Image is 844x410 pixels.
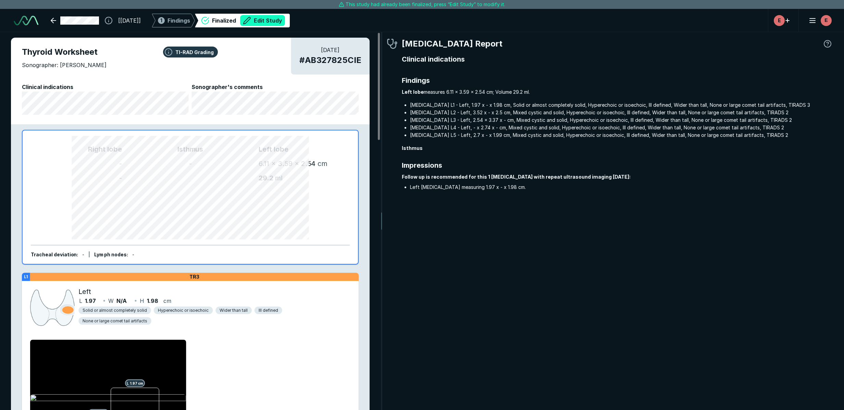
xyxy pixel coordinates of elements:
span: Isthmus [122,144,259,154]
span: Findings [402,75,833,86]
span: Sonographer's comments [191,83,359,91]
span: E [824,17,828,24]
li: [MEDICAL_DATA] L4 - Left, - x 2.74 x - cm, Mixed cystic and solid, Hyperechoic or isoechoic, Ill ... [410,124,833,131]
strong: Isthmus [402,145,423,151]
span: Solid or almost completely solid [83,307,147,313]
span: Hyperechoic or isoechoic [158,307,209,313]
span: Wider than tall [220,307,248,313]
span: Lymph nodes : [94,252,128,258]
button: Edit Study [240,15,285,26]
strong: L1 [24,274,28,279]
li: [MEDICAL_DATA] L2 - Left, 3.52 x - x 2.5 cm, Mixed cystic and solid, Hyperechoic or isoechoic, Il... [410,109,833,116]
span: cm [318,159,327,168]
span: H [140,297,144,305]
span: 29.2 [259,174,273,182]
strong: Left lobe [402,89,424,95]
div: | [88,251,90,259]
span: measures 6.11 x 3.59 x 2.54 cm; Volume 29.2 ml. [402,88,833,96]
span: None or large comet tail artifacts [83,318,147,324]
span: TR3 [189,274,199,280]
span: cm [163,297,171,305]
span: L 1.97 cm [125,379,145,387]
span: 1.98 [147,297,158,305]
span: W [108,297,114,305]
span: [[DATE]] [118,16,141,25]
img: See-Mode Logo [14,16,38,25]
span: N/A [116,297,127,305]
div: - [39,158,122,169]
span: This study had already been finalized, press “Edit Study” to modify it. [346,1,505,8]
button: avatar-name [804,14,833,27]
span: Tracheal deviation : [31,252,78,258]
div: 1Findings [152,14,195,27]
span: - [132,252,134,258]
li: Left [MEDICAL_DATA] measuring 1.97 x - x 1.98 cm. [410,183,833,191]
li: [MEDICAL_DATA] L5 - Left, 2.7 x - x 1.99 cm, Mixed cystic and solid, Hyperechoic or isoechoic, Il... [410,131,833,139]
span: Left [78,286,91,297]
span: Findings [167,16,190,25]
div: avatar-name [774,15,785,26]
button: TI-RAD Grading [163,47,218,57]
li: [MEDICAL_DATA] L3 - Left, 2.54 x 3.37 x - cm, Mixed cystic and solid, Hyperechoic or isoechoic, I... [410,116,833,124]
span: ml [275,174,283,182]
div: - [122,158,259,169]
span: E [778,17,781,24]
li: [MEDICAL_DATA] L1 - Left, 1.97 x - x 1.98 cm, Solid or almost completely solid, Hyperechoic or is... [410,101,833,109]
span: L [79,297,82,305]
span: [MEDICAL_DATA] Report [402,38,502,50]
span: 6.11 x 3.59 x 2.54 [259,159,316,168]
a: See-Mode Logo [11,13,41,28]
span: Sonographer: [PERSON_NAME] [22,61,107,69]
div: - [82,251,84,259]
div: Finalized [212,15,285,26]
span: 1 [160,17,162,24]
span: Ill defined [259,307,278,313]
span: Clinical indications [22,83,189,91]
span: # AB327825CIE [299,54,361,66]
span: Left lobe [259,144,342,154]
div: FinalizedEdit Study [195,14,290,27]
strong: Follow up is recommended for this 1 [MEDICAL_DATA] with repeat ultrasound imaging [DATE]: [402,174,631,180]
span: [DATE] [299,46,361,54]
div: - [39,173,122,183]
span: Impressions [402,160,833,170]
span: Right lobe [39,144,122,154]
img: BylfQ0N3Ml7EAAAAAElFTkSuQmCC [30,288,75,328]
span: Thyroid Worksheet [22,46,359,58]
span: Clinical indications [402,54,833,64]
div: avatar-name [821,15,832,26]
span: 1.97 [85,297,96,305]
